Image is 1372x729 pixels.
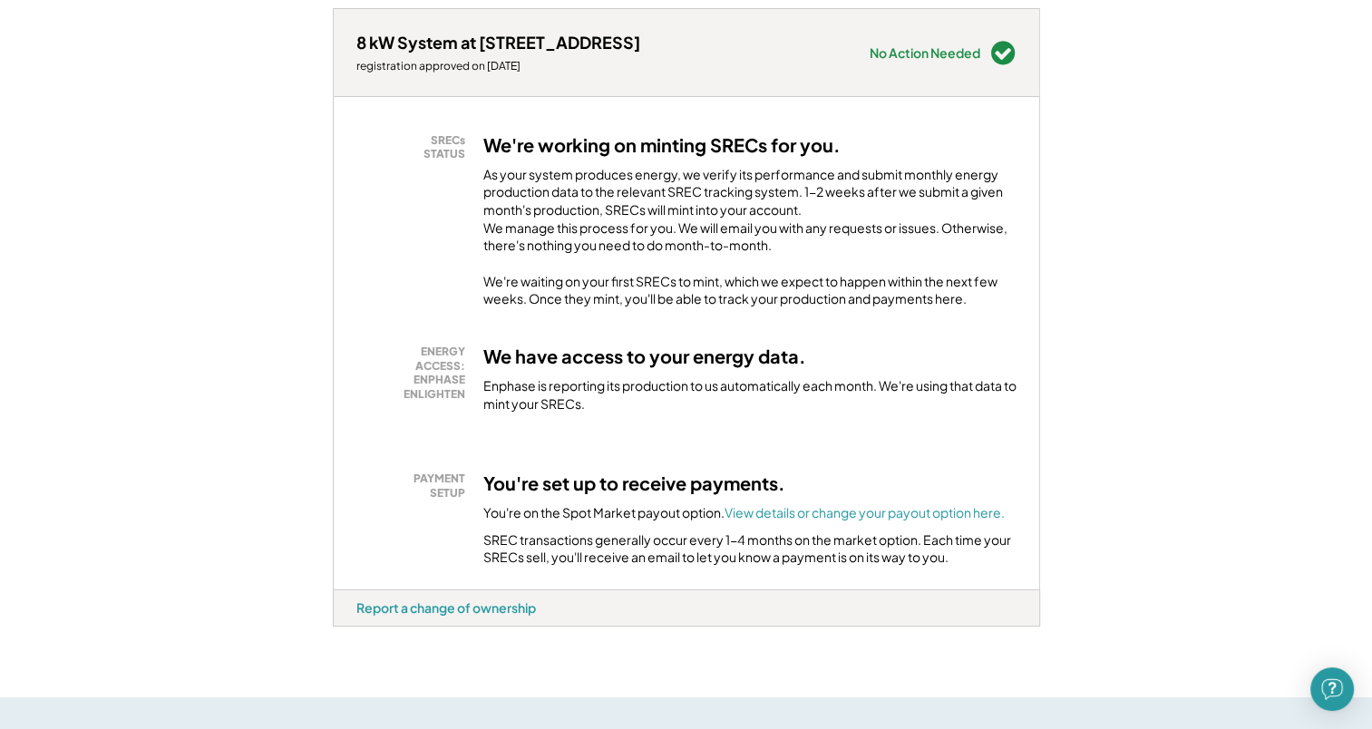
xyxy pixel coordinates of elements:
[483,273,1017,308] div: We're waiting on your first SRECs to mint, which we expect to happen within the next few weeks. O...
[870,46,980,59] div: No Action Needed
[1310,667,1354,711] div: Open Intercom Messenger
[333,627,384,634] div: x9kpvn97 - DC Solar
[356,32,640,53] div: 8 kW System at [STREET_ADDRESS]
[483,377,1017,413] div: Enphase is reporting its production to us automatically each month. We're using that data to mint...
[483,345,806,368] h3: We have access to your energy data.
[483,504,1005,522] div: You're on the Spot Market payout option.
[365,345,465,401] div: ENERGY ACCESS: ENPHASE ENLIGHTEN
[365,133,465,161] div: SRECs STATUS
[483,471,785,495] h3: You're set up to receive payments.
[483,166,1017,264] div: As your system produces energy, we verify its performance and submit monthly energy production da...
[365,471,465,500] div: PAYMENT SETUP
[725,504,1005,520] a: View details or change your payout option here.
[356,599,536,616] div: Report a change of ownership
[483,133,841,157] h3: We're working on minting SRECs for you.
[483,531,1017,567] div: SREC transactions generally occur every 1-4 months on the market option. Each time your SRECs sel...
[356,59,640,73] div: registration approved on [DATE]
